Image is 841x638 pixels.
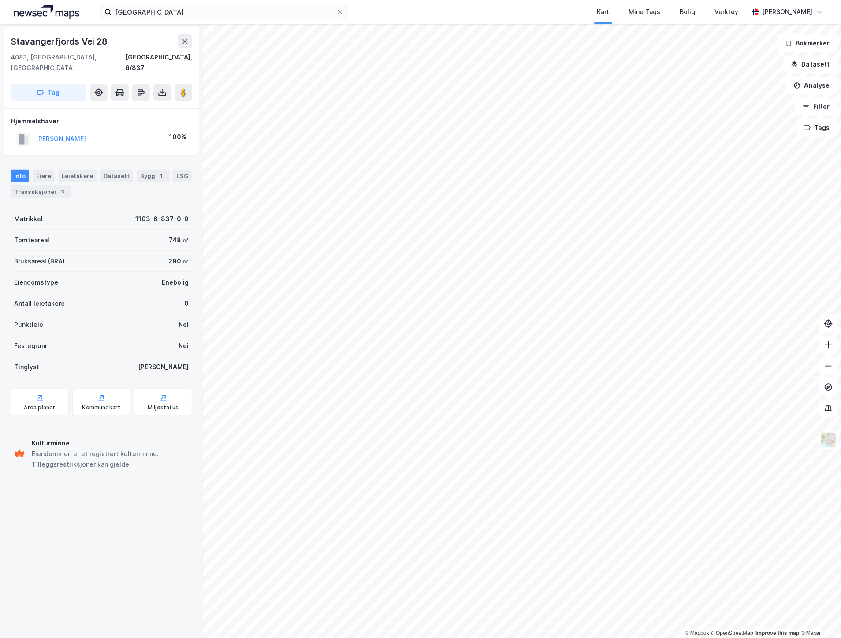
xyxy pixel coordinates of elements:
[778,34,837,52] button: Bokmerker
[14,214,43,224] div: Matrikkel
[14,298,65,309] div: Antall leietakere
[179,341,189,351] div: Nei
[168,256,189,267] div: 290 ㎡
[14,235,49,245] div: Tomteareal
[32,449,189,470] div: Eiendommen er et registrert kulturminne. Tilleggsrestriksjoner kan gjelde.
[11,84,86,101] button: Tag
[797,596,841,638] div: Kontrollprogram for chat
[14,362,39,372] div: Tinglyst
[796,119,837,137] button: Tags
[784,56,837,73] button: Datasett
[173,170,192,182] div: ESG
[11,52,125,73] div: 4083, [GEOGRAPHIC_DATA], [GEOGRAPHIC_DATA]
[125,52,192,73] div: [GEOGRAPHIC_DATA], 6/837
[162,277,189,288] div: Enebolig
[14,319,43,330] div: Punktleie
[715,7,739,17] div: Verktøy
[795,98,837,115] button: Filter
[179,319,189,330] div: Nei
[786,77,837,94] button: Analyse
[11,34,109,48] div: Stavangerfjords Vei 28
[711,631,754,637] a: OpenStreetMap
[11,116,192,126] div: Hjemmelshaver
[100,170,133,182] div: Datasett
[685,631,709,637] a: Mapbox
[11,185,71,198] div: Transaksjoner
[157,171,166,180] div: 1
[169,235,189,245] div: 748 ㎡
[24,404,55,411] div: Arealplaner
[14,341,48,351] div: Festegrunn
[112,5,336,19] input: Søk på adresse, matrikkel, gårdeiere, leietakere eller personer
[82,404,120,411] div: Kommunekart
[14,256,65,267] div: Bruksareal (BRA)
[756,631,800,637] a: Improve this map
[32,438,189,449] div: Kulturminne
[597,7,610,17] div: Kart
[138,362,189,372] div: [PERSON_NAME]
[11,170,29,182] div: Info
[169,132,186,142] div: 100%
[137,170,169,182] div: Bygg
[59,187,67,196] div: 3
[148,404,179,411] div: Miljøstatus
[58,170,97,182] div: Leietakere
[763,7,813,17] div: [PERSON_NAME]
[33,170,55,182] div: Eiere
[629,7,661,17] div: Mine Tags
[135,214,189,224] div: 1103-6-837-0-0
[14,277,58,288] div: Eiendomstype
[14,5,79,19] img: logo.a4113a55bc3d86da70a041830d287a7e.svg
[680,7,696,17] div: Bolig
[797,596,841,638] iframe: Chat Widget
[820,432,837,449] img: Z
[184,298,189,309] div: 0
